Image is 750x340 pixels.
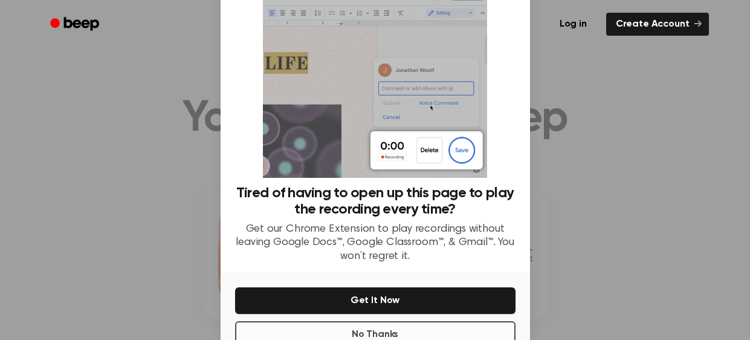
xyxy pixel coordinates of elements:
[42,13,110,36] a: Beep
[235,185,516,218] h3: Tired of having to open up this page to play the recording every time?
[235,287,516,314] button: Get It Now
[235,223,516,264] p: Get our Chrome Extension to play recordings without leaving Google Docs™, Google Classroom™, & Gm...
[548,10,599,38] a: Log in
[606,13,709,36] a: Create Account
